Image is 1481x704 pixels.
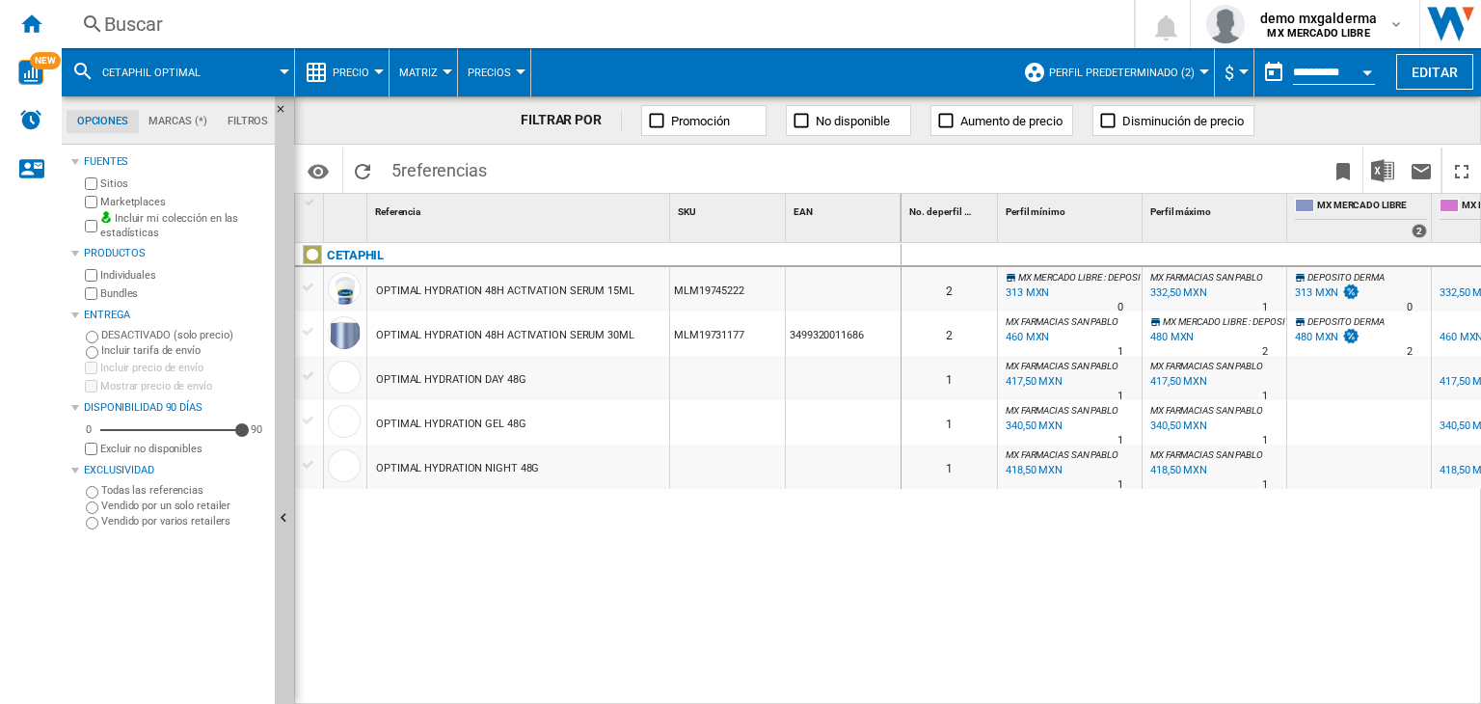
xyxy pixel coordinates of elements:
[1150,361,1263,371] span: MX FARMACIAS SAN PABLO
[1396,54,1473,90] button: Editar
[376,358,526,402] div: OPTIMAL HYDRATION DAY 48G
[1407,298,1413,317] div: Tiempo de entrega : 0 día
[1292,328,1360,347] div: 480 MXN
[1371,159,1394,182] img: excel-24x24.png
[382,148,497,188] span: 5
[139,110,218,133] md-tab-item: Marcas (*)
[909,206,962,217] span: No. de perfil
[101,328,267,342] label: DESACTIVADO (solo precio)
[328,194,366,224] div: Sort None
[1412,224,1427,238] div: 2 offers sold by MX MERCADO LIBRE
[1249,316,1329,327] span: : DEPOSITO DERMA
[674,194,785,224] div: Sort None
[399,67,438,79] span: Matriz
[960,114,1063,128] span: Aumento de precio
[902,356,997,400] div: 1
[86,346,98,359] input: Incluir tarifa de envío
[1267,27,1369,40] b: MX MERCADO LIBRE
[1003,328,1049,347] div: Última actualización : viernes, 3 de octubre de 2025 8:48
[333,48,379,96] button: Precio
[468,67,511,79] span: Precios
[1117,431,1123,450] div: Tiempo de entrega : 1 día
[104,11,1084,38] div: Buscar
[101,483,267,498] label: Todas las referencias
[1092,105,1254,136] button: Disminución de precio
[85,214,97,238] input: Incluir mi colección en las estadísticas
[1341,328,1360,344] img: promotionV3.png
[1407,342,1413,362] div: Tiempo de entrega : 2 días
[521,111,622,130] div: FILTRAR POR
[1147,284,1207,303] div: Última actualización : viernes, 3 de octubre de 2025 8:48
[1147,461,1207,480] div: Última actualización : viernes, 3 de octubre de 2025 8:48
[670,267,785,311] div: MLM19745222
[81,422,96,437] div: 0
[85,287,97,300] input: Bundles
[275,96,298,131] button: Ocultar
[641,105,767,136] button: Promoción
[1292,284,1360,303] div: 313 MXN
[1150,272,1263,283] span: MX FARMACIAS SAN PABLO
[1225,63,1234,83] span: $
[101,343,267,358] label: Incluir tarifa de envío
[816,114,890,128] span: No disponible
[1006,449,1118,460] span: MX FARMACIAS SAN PABLO
[84,154,267,170] div: Fuentes
[85,362,97,374] input: Incluir precio de envío
[100,379,267,393] label: Mostrar precio de envío
[1002,194,1142,224] div: Perfil mínimo Sort None
[1049,48,1204,96] button: Perfil predeterminado (2)
[84,400,267,416] div: Disponibilidad 90 Días
[670,311,785,356] div: MLM19731177
[930,105,1073,136] button: Aumento de precio
[86,486,98,499] input: Todas las referencias
[678,206,696,217] span: SKU
[1003,461,1063,480] div: Última actualización : viernes, 3 de octubre de 2025 8:48
[327,244,384,267] div: Haga clic para filtrar por esa marca
[1307,316,1385,327] span: DEPOSITO DERMA
[101,499,267,513] label: Vendido por un solo retailer
[1104,272,1184,283] span: : DEPOSITO DERMA
[217,110,279,133] md-tab-item: Filtros
[1003,372,1063,392] div: Última actualización : viernes, 3 de octubre de 2025 8:48
[1003,284,1049,303] div: Última actualización : viernes, 3 de octubre de 2025 8:33
[1018,272,1102,283] span: MX MERCADO LIBRE
[1117,475,1123,495] div: Tiempo de entrega : 1 día
[376,269,634,313] div: OPTIMAL HYDRATION 48H ACTIVATION SERUM 15ML
[100,420,242,440] md-slider: Disponibilidad
[1117,342,1123,362] div: Tiempo de entrega : 1 día
[902,311,997,356] div: 2
[1254,53,1293,92] button: md-calendar
[1317,199,1427,215] span: MX MERCADO LIBRE
[1023,48,1204,96] div: Perfil predeterminado (2)
[84,463,267,478] div: Exclusividad
[1225,48,1244,96] button: $
[468,48,521,96] div: Precios
[86,501,98,514] input: Vendido por un solo retailer
[67,110,139,133] md-tab-item: Opciones
[333,67,369,79] span: Precio
[371,194,669,224] div: Sort None
[399,48,447,96] div: Matriz
[1006,206,1065,217] span: Perfil mínimo
[1442,148,1481,193] button: Maximizar
[343,148,382,193] button: Recargar
[1262,342,1268,362] div: Tiempo de entrega : 2 días
[100,211,112,223] img: mysite-bg-18x18.png
[1260,9,1377,28] span: demo mxgalderma
[1117,298,1123,317] div: Tiempo de entrega : 0 día
[1206,5,1245,43] img: profile.jpg
[100,361,267,375] label: Incluir precio de envío
[1049,67,1195,79] span: Perfil predeterminado (2)
[905,194,997,224] div: No. de perfil Sort None
[1117,387,1123,406] div: Tiempo de entrega : 1 día
[1146,194,1286,224] div: Sort None
[1006,316,1118,327] span: MX FARMACIAS SAN PABLO
[905,194,997,224] div: Sort None
[1150,206,1211,217] span: Perfil máximo
[85,177,97,190] input: Sitios
[1122,114,1244,128] span: Disminución de precio
[375,206,420,217] span: Referencia
[376,402,526,447] div: OPTIMAL HYDRATION GEL 48G
[1215,48,1254,96] md-menu: Currency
